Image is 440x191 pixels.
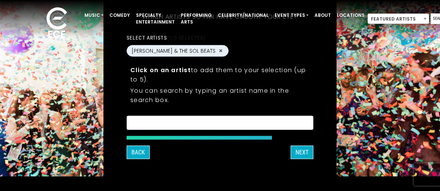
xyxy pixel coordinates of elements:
[291,145,313,159] button: Next
[272,9,312,22] a: Event Types
[130,86,310,104] p: You can search by typing an artist name in the search box.
[106,9,133,22] a: Comedy
[368,14,429,24] span: Featured Artists
[38,5,75,41] img: ece_new_logo_whitev2-1.png
[130,65,310,84] p: to add them to your selection (up to 5).
[368,13,429,24] span: Featured Artists
[312,9,334,22] a: About
[130,65,191,74] strong: Click on an artist
[127,145,150,159] button: Back
[131,47,216,55] span: [PERSON_NAME] & THE SOL BEATS
[334,9,368,22] a: Locations
[218,47,224,54] button: Remove DAVE & THE SOL BEATS
[81,9,106,22] a: Music
[215,9,272,22] a: Celebrity/National
[178,9,215,28] a: Performing Arts
[131,120,309,127] textarea: Search
[133,9,178,28] a: Specialty Entertainment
